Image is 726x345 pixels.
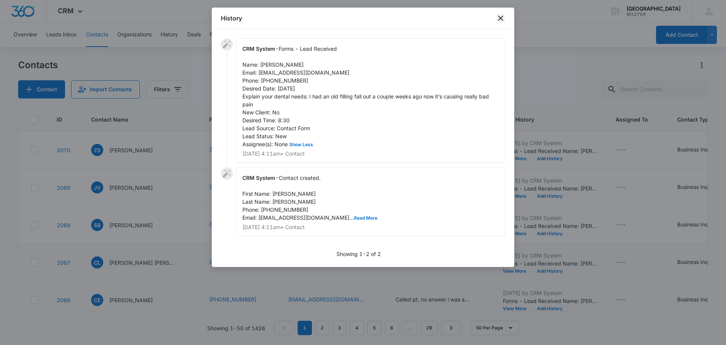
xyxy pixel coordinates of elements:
span: Forms - Lead Received Name: [PERSON_NAME] Email: [EMAIL_ADDRESS][DOMAIN_NAME] Phone: [PHONE_NUMBE... [242,45,490,147]
button: Show Less [288,142,315,147]
div: - [236,38,505,163]
p: Showing 1-2 of 2 [337,250,381,258]
span: CRM System [242,45,275,52]
div: - [236,167,505,236]
button: close [496,14,505,23]
span: CRM System [242,175,275,181]
span: Contact created. First Name: [PERSON_NAME] Last Name: [PERSON_NAME] Phone: [PHONE_NUMBER] Email: ... [242,175,377,221]
p: [DATE] 4:11am • Contact [242,151,499,156]
button: Read More [354,216,377,220]
p: [DATE] 4:11am • Contact [242,225,499,230]
h1: History [221,14,242,23]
